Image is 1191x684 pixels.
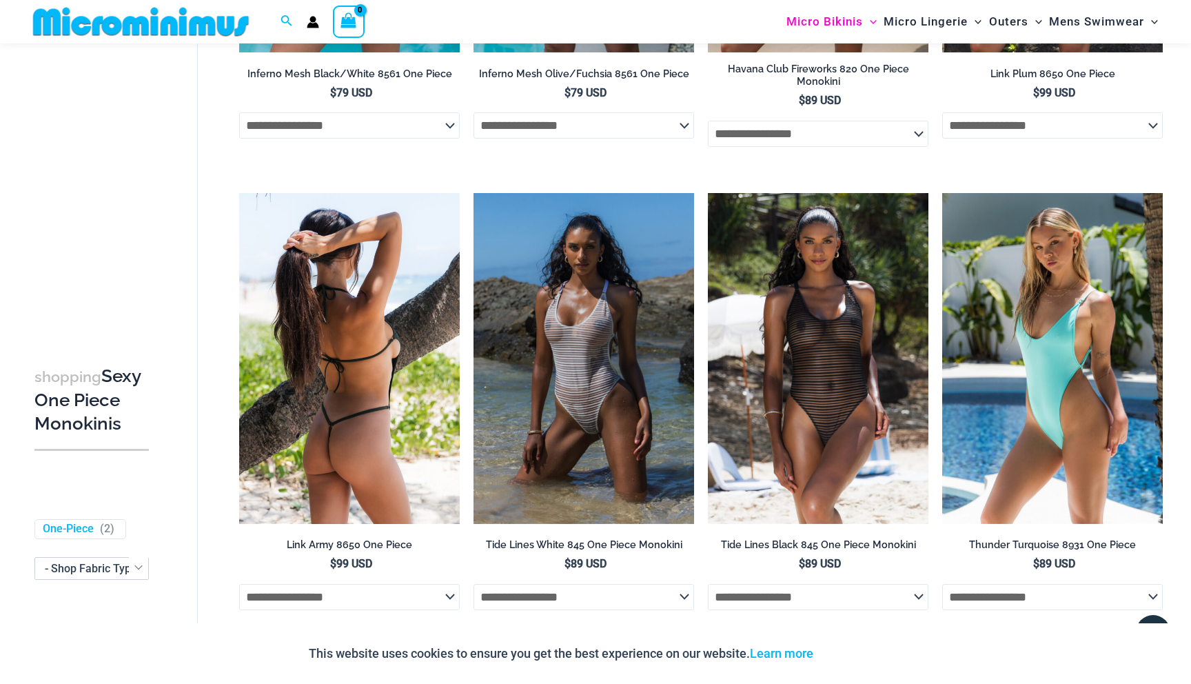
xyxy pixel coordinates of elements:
a: Account icon link [307,16,319,28]
bdi: 79 USD [564,86,607,99]
a: Learn more [750,646,813,661]
bdi: 89 USD [564,557,607,570]
span: 2 [104,522,110,535]
h2: Havana Club Fireworks 820 One Piece Monokini [708,63,928,88]
span: Menu Toggle [1028,4,1042,39]
span: $ [330,86,336,99]
span: Micro Lingerie [884,4,968,39]
a: Link Plum 8650 One Piece [942,68,1163,85]
a: One-Piece [43,522,94,536]
a: Link Army 8650 One Piece 11Link Army 8650 One Piece 04Link Army 8650 One Piece 04 [239,193,460,524]
a: Tide Lines White 845 One Piece Monokini 11Tide Lines White 845 One Piece Monokini 13Tide Lines Wh... [474,193,694,524]
h3: Sexy One Piece Monokinis [34,365,149,435]
h2: Inferno Mesh Black/White 8561 One Piece [239,68,460,81]
span: $ [799,557,805,570]
bdi: 89 USD [1033,557,1075,570]
span: shopping [34,368,101,385]
h2: Thunder Turquoise 8931 One Piece [942,539,1163,552]
bdi: 99 USD [330,557,372,570]
span: $ [799,94,805,107]
a: Thunder Turquoise 8931 One Piece [942,539,1163,556]
a: Inferno Mesh Olive/Fuchsia 8561 One Piece [474,68,694,85]
nav: Site Navigation [781,2,1163,41]
bdi: 89 USD [799,94,841,107]
h2: Link Plum 8650 One Piece [942,68,1163,81]
p: This website uses cookies to ensure you get the best experience on our website. [309,643,813,664]
span: Menu Toggle [1144,4,1158,39]
span: $ [564,86,571,99]
button: Accept [824,637,882,670]
img: Thunder Turquoise 8931 One Piece 03 [942,193,1163,524]
bdi: 89 USD [799,557,841,570]
span: $ [1033,557,1039,570]
a: Micro BikinisMenu ToggleMenu Toggle [783,4,880,39]
h2: Link Army 8650 One Piece [239,539,460,552]
a: Micro LingerieMenu ToggleMenu Toggle [880,4,985,39]
h2: Inferno Mesh Olive/Fuchsia 8561 One Piece [474,68,694,81]
span: Menu Toggle [968,4,981,39]
span: $ [1033,86,1039,99]
span: Outers [989,4,1028,39]
a: Thunder Turquoise 8931 One Piece 03Thunder Turquoise 8931 One Piece 05Thunder Turquoise 8931 One ... [942,193,1163,524]
a: Mens SwimwearMenu ToggleMenu Toggle [1046,4,1161,39]
h2: Tide Lines Black 845 One Piece Monokini [708,539,928,552]
bdi: 79 USD [330,86,372,99]
a: Tide Lines Black 845 One Piece Monokini 02Tide Lines Black 845 One Piece Monokini 05Tide Lines Bl... [708,193,928,524]
a: Link Army 8650 One Piece [239,539,460,556]
img: Link Army 8650 One Piece 04 [239,193,460,524]
h2: Tide Lines White 845 One Piece Monokini [474,539,694,552]
a: View Shopping Cart, empty [333,6,365,37]
img: Tide Lines White 845 One Piece Monokini 11 [474,193,694,524]
bdi: 99 USD [1033,86,1075,99]
span: Menu Toggle [863,4,877,39]
a: Tide Lines Black 845 One Piece Monokini [708,539,928,556]
span: Micro Bikinis [786,4,863,39]
img: Tide Lines Black 845 One Piece Monokini 02 [708,193,928,524]
a: Havana Club Fireworks 820 One Piece Monokini [708,63,928,94]
span: - Shop Fabric Type [34,557,149,580]
span: $ [564,557,571,570]
span: - Shop Fabric Type [35,558,148,579]
img: MM SHOP LOGO FLAT [28,6,254,37]
iframe: TrustedSite Certified [34,46,159,322]
span: - Shop Fabric Type [45,562,137,575]
span: $ [330,557,336,570]
a: Search icon link [281,13,293,30]
a: Tide Lines White 845 One Piece Monokini [474,539,694,556]
span: ( ) [100,522,114,536]
a: OutersMenu ToggleMenu Toggle [986,4,1046,39]
a: Inferno Mesh Black/White 8561 One Piece [239,68,460,85]
span: Mens Swimwear [1049,4,1144,39]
